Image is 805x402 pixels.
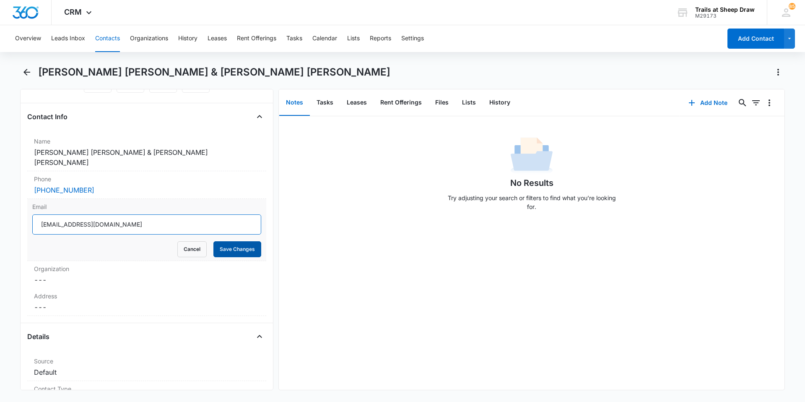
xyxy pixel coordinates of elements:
label: Source [34,357,260,365]
p: Try adjusting your search or filters to find what you’re looking for. [444,193,620,211]
button: Lists [347,25,360,52]
button: Leases [340,90,374,116]
dd: --- [34,275,260,285]
span: 85 [789,3,795,10]
label: Phone [34,175,260,183]
button: Back [20,65,33,79]
button: Files [428,90,455,116]
dd: Default [34,367,260,377]
button: Tasks [310,90,340,116]
label: Organization [34,264,260,273]
button: History [483,90,517,116]
label: Name [34,137,260,146]
button: Contacts [95,25,120,52]
button: Save Changes [213,241,261,257]
div: Organization--- [27,261,266,288]
button: Overflow Menu [763,96,776,110]
dd: --- [34,302,260,312]
button: Rent Offerings [374,90,428,116]
h1: [PERSON_NAME] [PERSON_NAME] & [PERSON_NAME] [PERSON_NAME] [38,66,390,78]
button: Cancel [177,241,207,257]
h1: No Results [510,177,553,189]
button: Notes [279,90,310,116]
button: Rent Offerings [237,25,276,52]
button: History [178,25,197,52]
div: Address--- [27,288,266,316]
button: Leases [208,25,227,52]
h4: Contact Info [27,112,68,122]
img: No Data [511,135,553,177]
label: Address [34,292,260,300]
button: Overview [15,25,41,52]
div: Name[PERSON_NAME] [PERSON_NAME] & [PERSON_NAME] [PERSON_NAME] [27,133,266,171]
button: Calendar [312,25,337,52]
button: Actions [771,65,785,79]
button: Settings [401,25,424,52]
button: Search... [736,96,749,110]
dd: [PERSON_NAME] [PERSON_NAME] & [PERSON_NAME] [PERSON_NAME] [34,147,260,167]
h4: Details [27,332,49,342]
label: Contact Type [34,384,260,393]
span: CRM [64,8,82,16]
div: SourceDefault [27,353,266,381]
button: Close [253,110,266,123]
button: Leads Inbox [51,25,85,52]
button: Add Note [680,93,736,113]
button: Close [253,330,266,343]
input: Email [32,214,261,235]
button: Tasks [286,25,302,52]
button: Reports [370,25,391,52]
div: notifications count [789,3,795,10]
button: Organizations [130,25,168,52]
button: Add Contact [727,29,784,49]
a: [PHONE_NUMBER] [34,185,94,195]
div: account name [695,6,755,13]
button: Lists [455,90,483,116]
div: Phone[PHONE_NUMBER] [27,171,266,199]
button: Filters [749,96,763,110]
label: Email [32,202,261,211]
div: account id [695,13,755,19]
